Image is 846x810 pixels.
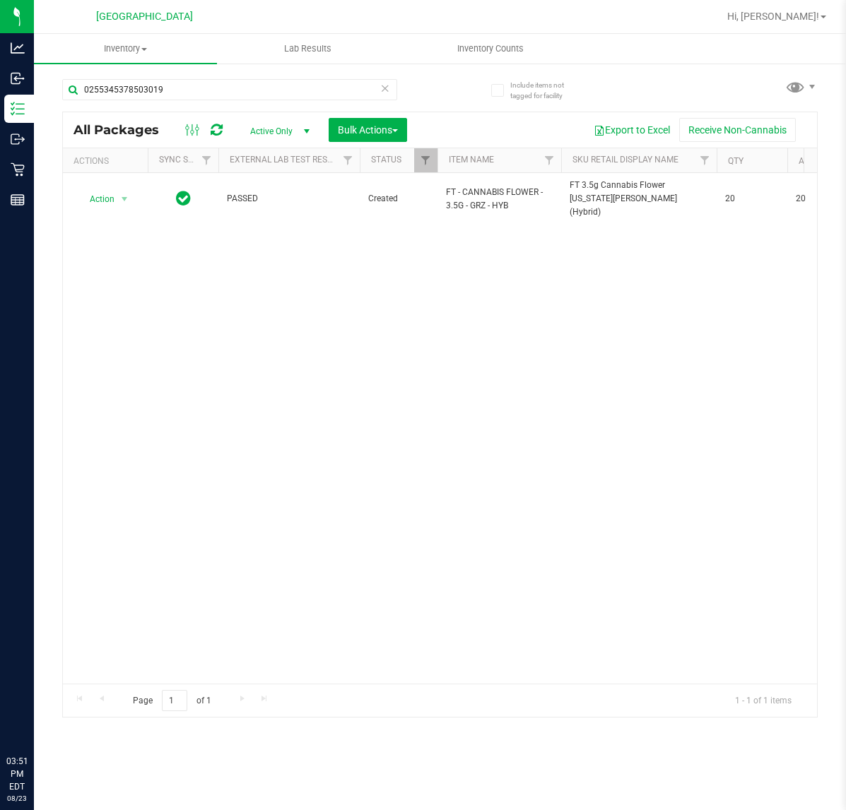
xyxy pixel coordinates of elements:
a: Available [799,156,841,166]
iframe: Resource center [14,697,57,739]
span: 1 - 1 of 1 items [724,690,803,711]
button: Bulk Actions [329,118,407,142]
inline-svg: Inbound [11,71,25,85]
a: Inventory [34,34,217,64]
span: Hi, [PERSON_NAME]! [727,11,819,22]
inline-svg: Outbound [11,132,25,146]
span: In Sync [176,189,191,208]
a: Sync Status [159,155,213,165]
input: Search Package ID, Item Name, SKU, Lot or Part Number... [62,79,397,100]
a: Status [371,155,401,165]
span: FT 3.5g Cannabis Flower [US_STATE][PERSON_NAME] (Hybrid) [570,179,708,220]
inline-svg: Inventory [11,102,25,116]
span: PASSED [227,192,351,206]
inline-svg: Analytics [11,41,25,55]
a: Inventory Counts [399,34,582,64]
a: Item Name [449,155,494,165]
a: Filter [693,148,717,172]
p: 08/23 [6,793,28,804]
span: Include items not tagged for facility [510,80,581,101]
button: Export to Excel [584,118,679,142]
a: Filter [336,148,360,172]
span: FT - CANNABIS FLOWER - 3.5G - GRZ - HYB [446,186,553,213]
span: Lab Results [265,42,351,55]
button: Receive Non-Cannabis [679,118,796,142]
span: select [116,189,134,209]
span: 20 [725,192,779,206]
inline-svg: Retail [11,162,25,177]
span: Created [368,192,429,206]
a: Filter [414,148,437,172]
span: Inventory Counts [438,42,543,55]
span: Page of 1 [121,690,223,712]
span: [GEOGRAPHIC_DATA] [96,11,193,23]
input: 1 [162,690,187,712]
span: Bulk Actions [338,124,398,136]
a: Filter [195,148,218,172]
div: Actions [74,156,142,166]
a: External Lab Test Result [230,155,341,165]
a: Qty [728,156,744,166]
a: Filter [538,148,561,172]
span: Clear [380,79,390,97]
a: Sku Retail Display Name [572,155,678,165]
span: All Packages [74,122,173,138]
a: Lab Results [217,34,400,64]
inline-svg: Reports [11,193,25,207]
span: Inventory [34,42,217,55]
p: 03:51 PM EDT [6,755,28,793]
span: Action [77,189,115,209]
